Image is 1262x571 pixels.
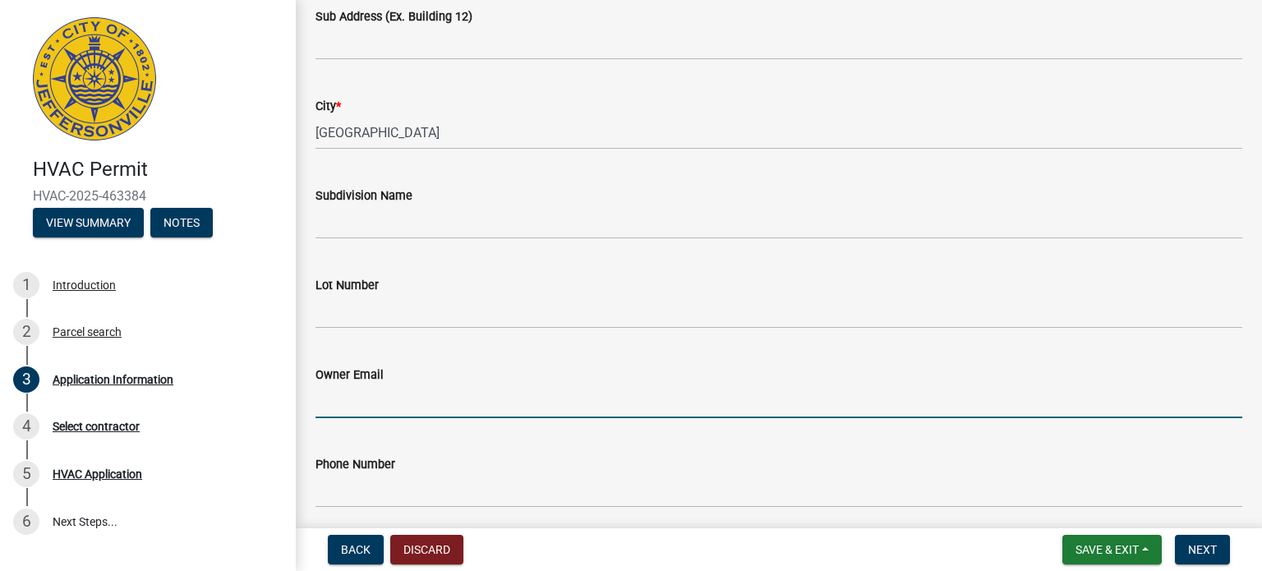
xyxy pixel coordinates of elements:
[315,101,341,113] label: City
[1062,535,1162,564] button: Save & Exit
[53,468,142,480] div: HVAC Application
[341,543,371,556] span: Back
[315,280,379,292] label: Lot Number
[33,217,144,230] wm-modal-confirm: Summary
[1075,543,1139,556] span: Save & Exit
[315,12,472,23] label: Sub Address (Ex. Building 12)
[1188,543,1217,556] span: Next
[33,158,283,182] h4: HVAC Permit
[315,191,412,202] label: Subdivision Name
[33,208,144,237] button: View Summary
[13,272,39,298] div: 1
[53,279,116,291] div: Introduction
[315,459,395,471] label: Phone Number
[13,319,39,345] div: 2
[315,370,384,381] label: Owner Email
[1175,535,1230,564] button: Next
[53,374,173,385] div: Application Information
[33,17,156,140] img: City of Jeffersonville, Indiana
[13,509,39,535] div: 6
[13,461,39,487] div: 5
[53,326,122,338] div: Parcel search
[150,217,213,230] wm-modal-confirm: Notes
[390,535,463,564] button: Discard
[53,421,140,432] div: Select contractor
[33,188,263,204] span: HVAC-2025-463384
[13,366,39,393] div: 3
[328,535,384,564] button: Back
[13,413,39,440] div: 4
[150,208,213,237] button: Notes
